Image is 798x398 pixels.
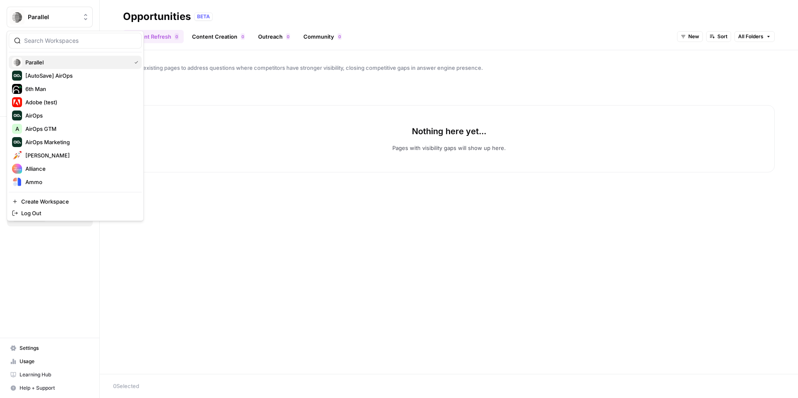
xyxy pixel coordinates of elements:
[717,33,727,40] span: Sort
[28,13,78,21] span: Parallel
[9,207,142,219] a: Log Out
[113,382,785,390] div: 0 Selected
[187,30,250,43] a: Content Creation0
[392,144,506,152] p: Pages with visibility gaps will show up here.
[20,384,89,392] span: Help + Support
[253,30,295,43] a: Outreach0
[12,137,22,147] img: AirOps Marketing Logo
[738,33,764,40] span: All Folders
[25,138,135,146] span: AirOps Marketing
[20,371,89,378] span: Learning Hub
[123,64,775,72] span: Update existing pages to address questions where competitors have stronger visibility, closing co...
[25,58,128,66] span: Parallel
[241,33,244,40] span: 0
[12,177,22,187] img: Ammo Logo
[12,57,22,67] img: Parallel Logo
[7,31,144,221] div: Workspace: Parallel
[123,30,184,43] a: Content Refresh0
[25,178,135,186] span: Ammo
[677,31,703,42] button: New
[338,33,341,40] span: 0
[12,150,22,160] img: Alex Testing Logo
[12,71,22,81] img: [AutoSave] AirOps Logo
[15,125,19,133] span: A
[7,7,93,27] button: Workspace: Parallel
[25,85,135,93] span: 6th Man
[194,12,213,21] div: BETA
[20,358,89,365] span: Usage
[688,33,699,40] span: New
[286,33,290,40] div: 0
[175,33,178,40] span: 0
[12,164,22,174] img: Alliance Logo
[706,31,731,42] button: Sort
[25,98,135,106] span: Adobe (test)
[20,344,89,352] span: Settings
[7,341,93,355] a: Settings
[25,111,135,120] span: AirOps
[24,37,136,45] input: Search Workspaces
[12,97,22,107] img: Adobe (test) Logo
[12,111,22,120] img: AirOps Logo
[25,125,135,133] span: AirOps GTM
[734,31,775,42] button: All Folders
[337,33,342,40] div: 0
[7,381,93,395] button: Help + Support
[12,84,22,94] img: 6th Man Logo
[25,71,135,80] span: [AutoSave] AirOps
[175,33,179,40] div: 0
[241,33,245,40] div: 0
[25,151,135,160] span: [PERSON_NAME]
[287,33,289,40] span: 0
[25,165,135,173] span: Alliance
[9,196,142,207] a: Create Workspace
[21,209,135,217] span: Log Out
[21,197,135,206] span: Create Workspace
[298,30,347,43] a: Community0
[10,10,25,25] img: Parallel Logo
[7,355,93,368] a: Usage
[7,368,93,381] a: Learning Hub
[123,10,191,23] div: Opportunities
[412,125,486,137] p: Nothing here yet...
